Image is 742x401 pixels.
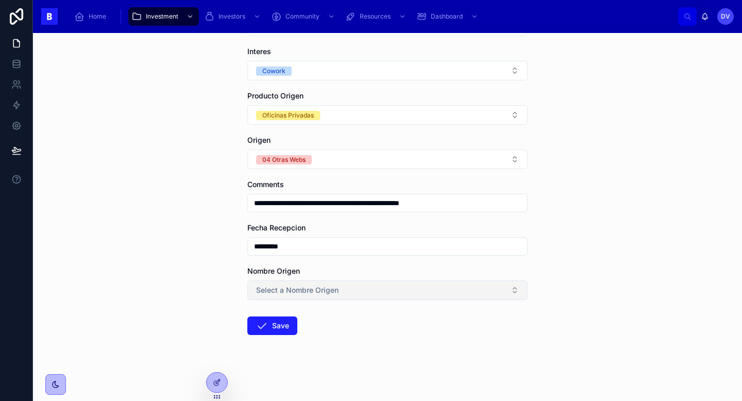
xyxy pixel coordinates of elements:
[342,7,411,26] a: Resources
[146,12,178,21] span: Investment
[268,7,340,26] a: Community
[71,7,113,26] a: Home
[413,7,483,26] a: Dashboard
[247,223,306,232] span: Fecha Recepcion
[247,266,300,275] span: Nombre Origen
[360,12,391,21] span: Resources
[247,47,271,56] span: Interes
[128,7,199,26] a: Investment
[247,149,528,169] button: Select Button
[247,316,297,335] button: Save
[256,285,339,295] span: Select a Nombre Origen
[262,111,314,120] div: Oficinas Privadas
[66,5,678,28] div: scrollable content
[256,154,312,164] button: Unselect I_04_OTRAS_WEBS
[285,12,319,21] span: Community
[721,12,730,21] span: DV
[218,12,245,21] span: Investors
[247,136,271,144] span: Origen
[247,105,528,125] button: Select Button
[247,180,284,189] span: Comments
[201,7,266,26] a: Investors
[89,12,106,21] span: Home
[247,280,528,300] button: Select Button
[247,91,303,100] span: Producto Origen
[431,12,463,21] span: Dashboard
[262,66,285,76] div: Cowork
[41,8,58,25] img: App logo
[262,155,306,164] div: 04 Otras Webs
[247,61,528,80] button: Select Button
